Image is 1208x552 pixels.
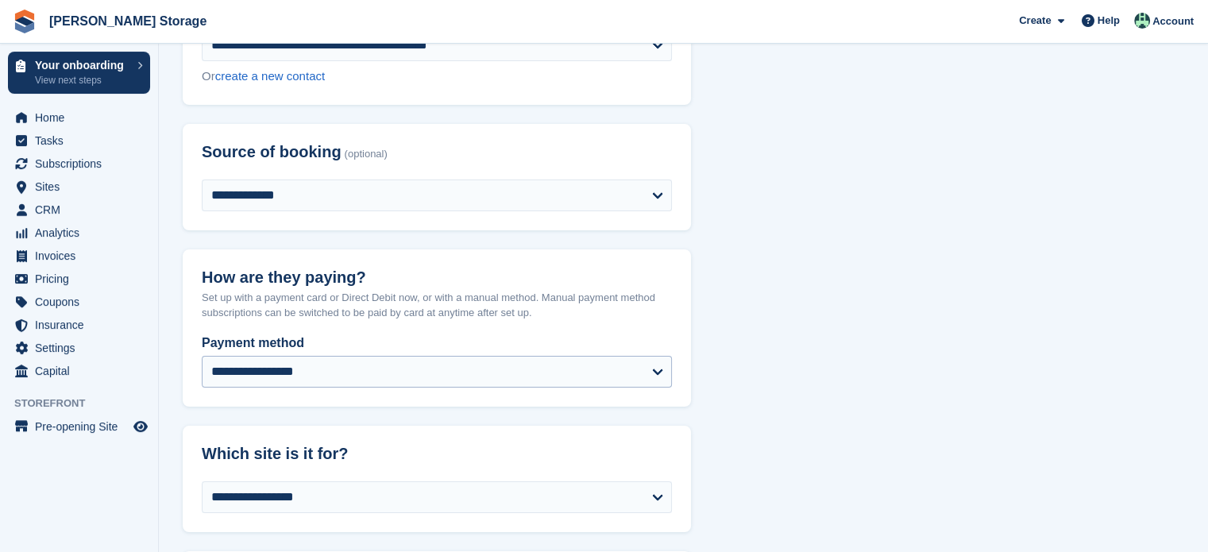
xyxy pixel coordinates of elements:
a: menu [8,129,150,152]
span: Capital [35,360,130,382]
a: Preview store [131,417,150,436]
span: Settings [35,337,130,359]
a: menu [8,199,150,221]
span: Pre-opening Site [35,415,130,438]
span: (optional) [345,149,388,160]
a: menu [8,245,150,267]
span: Tasks [35,129,130,152]
a: menu [8,337,150,359]
span: Storefront [14,396,158,411]
p: Set up with a payment card or Direct Debit now, or with a manual method. Manual payment method su... [202,290,672,321]
span: Coupons [35,291,130,313]
span: Analytics [35,222,130,244]
p: View next steps [35,73,129,87]
a: Your onboarding View next steps [8,52,150,94]
a: menu [8,415,150,438]
a: menu [8,360,150,382]
span: Create [1019,13,1051,29]
a: menu [8,291,150,313]
img: stora-icon-8386f47178a22dfd0bd8f6a31ec36ba5ce8667c1dd55bd0f319d3a0aa187defe.svg [13,10,37,33]
span: Source of booking [202,143,342,161]
span: Pricing [35,268,130,290]
a: menu [8,106,150,129]
a: menu [8,152,150,175]
label: Payment method [202,334,672,353]
span: Home [35,106,130,129]
span: Insurance [35,314,130,336]
a: menu [8,314,150,336]
span: Subscriptions [35,152,130,175]
span: Invoices [35,245,130,267]
a: menu [8,176,150,198]
span: Account [1152,14,1194,29]
p: Your onboarding [35,60,129,71]
a: menu [8,268,150,290]
a: [PERSON_NAME] Storage [43,8,213,34]
a: create a new contact [215,69,325,83]
span: Help [1098,13,1120,29]
img: Nicholas Pain [1134,13,1150,29]
h2: Which site is it for? [202,445,672,463]
div: Or [202,68,672,86]
h2: How are they paying? [202,268,672,287]
span: Sites [35,176,130,198]
span: CRM [35,199,130,221]
a: menu [8,222,150,244]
